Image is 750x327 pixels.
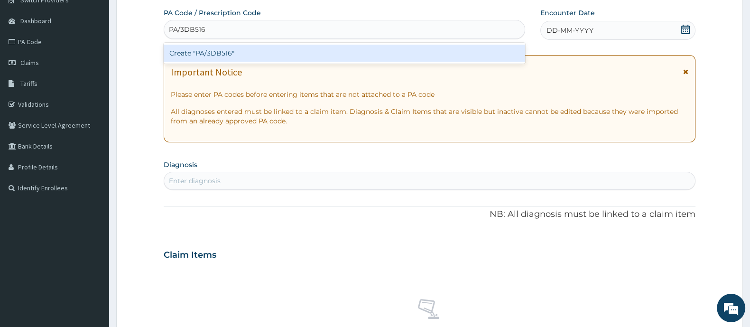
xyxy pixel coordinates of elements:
[171,67,242,77] h1: Important Notice
[164,208,695,221] p: NB: All diagnosis must be linked to a claim item
[20,58,39,67] span: Claims
[546,26,593,35] span: DD-MM-YYYY
[164,160,197,169] label: Diagnosis
[164,8,261,18] label: PA Code / Prescription Code
[20,17,51,25] span: Dashboard
[164,250,216,261] h3: Claim Items
[156,5,178,28] div: Minimize live chat window
[540,8,595,18] label: Encounter Date
[20,79,37,88] span: Tariffs
[171,90,688,99] p: Please enter PA codes before entering items that are not attached to a PA code
[171,107,688,126] p: All diagnoses entered must be linked to a claim item. Diagnosis & Claim Items that are visible bu...
[5,223,181,256] textarea: Type your message and hit 'Enter'
[55,101,131,197] span: We're online!
[164,45,525,62] div: Create "PA/3DB516"
[169,176,221,186] div: Enter diagnosis
[49,53,159,65] div: Chat with us now
[18,47,38,71] img: d_794563401_company_1708531726252_794563401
